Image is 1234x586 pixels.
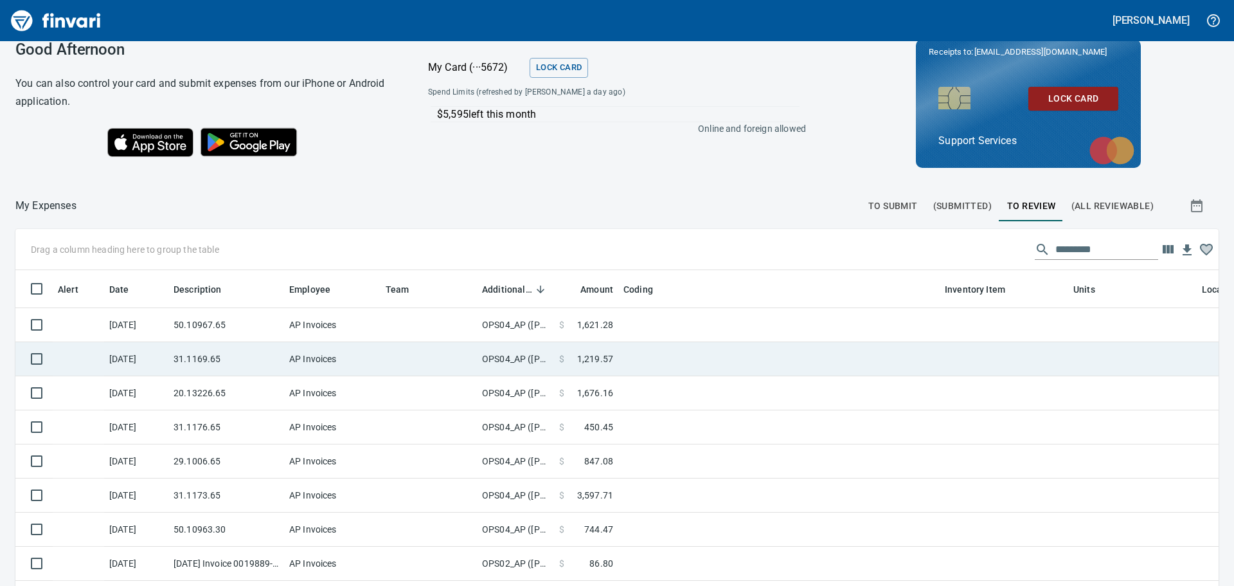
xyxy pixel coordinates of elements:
[933,198,992,214] span: (Submitted)
[1071,198,1154,214] span: (All Reviewable)
[564,282,613,297] span: Amount
[477,444,554,479] td: OPS04_AP ([PERSON_NAME], [PERSON_NAME], [PERSON_NAME], [PERSON_NAME], [PERSON_NAME])
[559,557,564,570] span: $
[168,342,284,376] td: 31.1169.65
[168,479,284,513] td: 31.1173.65
[58,282,78,297] span: Alert
[1028,87,1118,111] button: Lock Card
[477,376,554,410] td: OPS04_AP ([PERSON_NAME], [PERSON_NAME], [PERSON_NAME], [PERSON_NAME], [PERSON_NAME])
[104,444,168,479] td: [DATE]
[31,243,219,256] p: Drag a column heading here to group the table
[1109,10,1193,30] button: [PERSON_NAME]
[577,387,613,399] span: 1,676.16
[104,513,168,547] td: [DATE]
[104,342,168,376] td: [DATE]
[107,128,193,157] img: Download on the App Store
[418,122,806,135] p: Online and foreign allowed
[386,282,426,297] span: Team
[284,376,380,410] td: AP Invoices
[168,513,284,547] td: 50.10963.30
[584,455,613,468] span: 847.08
[589,557,613,570] span: 86.80
[477,479,554,513] td: OPS04_AP ([PERSON_NAME], [PERSON_NAME], [PERSON_NAME], [PERSON_NAME], [PERSON_NAME])
[1073,282,1095,297] span: Units
[559,455,564,468] span: $
[437,107,800,122] p: $5,595 left this month
[1177,241,1197,260] button: Download Table
[972,46,1107,58] span: [EMAIL_ADDRESS][DOMAIN_NAME]
[477,410,554,444] td: OPS04_AP ([PERSON_NAME], [PERSON_NAME], [PERSON_NAME], [PERSON_NAME], [PERSON_NAME])
[168,410,284,444] td: 31.1176.65
[559,318,564,331] span: $
[559,489,564,502] span: $
[168,376,284,410] td: 20.13226.65
[482,282,549,297] span: Additional Reviewer
[168,308,284,342] td: 50.10967.65
[623,282,653,297] span: Coding
[428,60,524,75] p: My Card (···5672)
[1039,91,1108,107] span: Lock Card
[104,308,168,342] td: [DATE]
[15,198,76,214] p: My Expenses
[1073,282,1112,297] span: Units
[168,547,284,581] td: [DATE] Invoice 0019889-IN from Highway Specialties LLC (1-10458)
[386,282,409,297] span: Team
[559,421,564,434] span: $
[477,308,554,342] td: OPS04_AP ([PERSON_NAME], [PERSON_NAME], [PERSON_NAME], [PERSON_NAME], [PERSON_NAME])
[104,376,168,410] td: [DATE]
[623,282,670,297] span: Coding
[1083,130,1141,171] img: mastercard.svg
[482,282,532,297] span: Additional Reviewer
[289,282,330,297] span: Employee
[580,282,613,297] span: Amount
[1197,240,1216,259] button: Column choices favorited. Click to reset to default
[8,5,104,36] img: Finvari
[929,46,1128,59] p: Receipts to:
[289,282,347,297] span: Employee
[284,308,380,342] td: AP Invoices
[1177,190,1219,221] button: Show transactions within a particular date range
[58,282,95,297] span: Alert
[559,353,564,365] span: $
[428,86,714,99] span: Spend Limits (refreshed by [PERSON_NAME] a day ago)
[104,547,168,581] td: [DATE]
[193,121,304,163] img: Get it on Google Play
[284,547,380,581] td: AP Invoices
[577,353,613,365] span: 1,219.57
[15,41,396,59] h3: Good Afternoon
[559,387,564,399] span: $
[1113,14,1190,27] h5: [PERSON_NAME]
[168,444,284,479] td: 29.1006.65
[530,58,588,78] button: Lock Card
[104,479,168,513] td: [DATE]
[577,489,613,502] span: 3,597.71
[477,513,554,547] td: OPS04_AP ([PERSON_NAME], [PERSON_NAME], [PERSON_NAME], [PERSON_NAME], [PERSON_NAME])
[477,547,554,581] td: OPS02_AP ([PERSON_NAME], [PERSON_NAME], [PERSON_NAME], [PERSON_NAME])
[868,198,918,214] span: To Submit
[109,282,129,297] span: Date
[577,318,613,331] span: 1,621.28
[284,410,380,444] td: AP Invoices
[284,513,380,547] td: AP Invoices
[477,342,554,376] td: OPS04_AP ([PERSON_NAME], [PERSON_NAME], [PERSON_NAME], [PERSON_NAME], [PERSON_NAME])
[174,282,238,297] span: Description
[1158,240,1177,259] button: Choose columns to display
[284,479,380,513] td: AP Invoices
[559,523,564,536] span: $
[15,75,396,111] h6: You can also control your card and submit expenses from our iPhone or Android application.
[1007,198,1056,214] span: To Review
[15,198,76,214] nav: breadcrumb
[109,282,146,297] span: Date
[938,133,1118,149] p: Support Services
[536,60,582,75] span: Lock Card
[945,282,1022,297] span: Inventory Item
[284,342,380,376] td: AP Invoices
[104,410,168,444] td: [DATE]
[945,282,1005,297] span: Inventory Item
[174,282,222,297] span: Description
[584,421,613,434] span: 450.45
[584,523,613,536] span: 744.47
[284,444,380,479] td: AP Invoices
